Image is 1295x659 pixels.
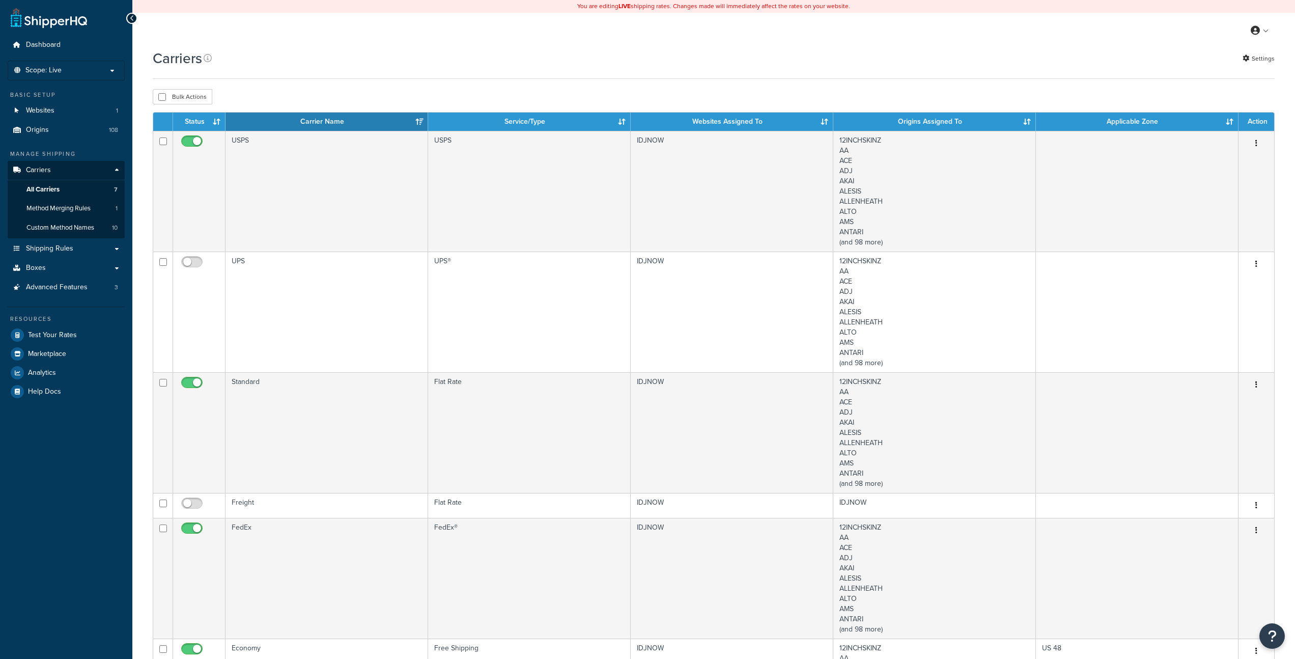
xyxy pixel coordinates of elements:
[28,388,61,396] span: Help Docs
[1259,623,1285,649] button: Open Resource Center
[631,113,833,131] th: Websites Assigned To: activate to sort column ascending
[833,518,1036,639] td: 12INCHSKINZ AA ACE ADJ AKAI ALESIS ALLENHEATH ALTO AMS ANTARI (and 98 more)
[428,372,631,493] td: Flat Rate
[8,161,125,180] a: Carriers
[8,36,125,54] a: Dashboard
[8,91,125,99] div: Basic Setup
[8,101,125,120] a: Websites 1
[8,121,125,140] li: Origins
[28,350,66,359] span: Marketplace
[226,131,428,252] td: USPS
[833,493,1036,518] td: IDJNOW
[631,372,833,493] td: IDJNOW
[618,2,631,11] b: LIVE
[8,259,125,278] a: Boxes
[226,113,428,131] th: Carrier Name: activate to sort column ascending
[8,364,125,382] a: Analytics
[8,345,125,363] a: Marketplace
[428,131,631,252] td: USPS
[114,185,118,194] span: 7
[8,101,125,120] li: Websites
[26,126,49,134] span: Origins
[112,224,118,232] span: 10
[26,224,94,232] span: Custom Method Names
[115,283,118,292] span: 3
[26,106,54,115] span: Websites
[226,518,428,639] td: FedEx
[26,204,91,213] span: Method Merging Rules
[109,126,118,134] span: 108
[8,180,125,199] li: All Carriers
[8,121,125,140] a: Origins 108
[8,239,125,258] a: Shipping Rules
[26,185,60,194] span: All Carriers
[26,264,46,272] span: Boxes
[8,315,125,323] div: Resources
[428,493,631,518] td: Flat Rate
[8,199,125,218] a: Method Merging Rules 1
[8,382,125,401] a: Help Docs
[153,89,212,104] button: Bulk Actions
[1036,113,1238,131] th: Applicable Zone: activate to sort column ascending
[428,518,631,639] td: FedEx®
[28,331,77,340] span: Test Your Rates
[428,113,631,131] th: Service/Type: activate to sort column ascending
[631,252,833,372] td: IDJNOW
[26,166,51,175] span: Carriers
[833,131,1036,252] td: 12INCHSKINZ AA ACE ADJ AKAI ALESIS ALLENHEATH ALTO AMS ANTARI (and 98 more)
[28,369,56,377] span: Analytics
[8,218,125,237] li: Custom Method Names
[26,41,61,49] span: Dashboard
[8,150,125,158] div: Manage Shipping
[8,180,125,199] a: All Carriers 7
[631,131,833,252] td: IDJNOW
[226,493,428,518] td: Freight
[26,244,73,253] span: Shipping Rules
[1243,51,1275,66] a: Settings
[226,372,428,493] td: Standard
[631,518,833,639] td: IDJNOW
[116,106,118,115] span: 1
[1238,113,1274,131] th: Action
[833,252,1036,372] td: 12INCHSKINZ AA ACE ADJ AKAI ALESIS ALLENHEATH ALTO AMS ANTARI (and 98 more)
[8,199,125,218] li: Method Merging Rules
[8,161,125,238] li: Carriers
[428,252,631,372] td: UPS®
[25,66,62,75] span: Scope: Live
[8,278,125,297] a: Advanced Features 3
[631,493,833,518] td: IDJNOW
[116,204,118,213] span: 1
[8,278,125,297] li: Advanced Features
[8,218,125,237] a: Custom Method Names 10
[26,283,88,292] span: Advanced Features
[8,326,125,344] a: Test Your Rates
[833,372,1036,493] td: 12INCHSKINZ AA ACE ADJ AKAI ALESIS ALLENHEATH ALTO AMS ANTARI (and 98 more)
[833,113,1036,131] th: Origins Assigned To: activate to sort column ascending
[173,113,226,131] th: Status: activate to sort column ascending
[226,252,428,372] td: UPS
[153,48,202,68] h1: Carriers
[11,8,87,28] a: ShipperHQ Home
